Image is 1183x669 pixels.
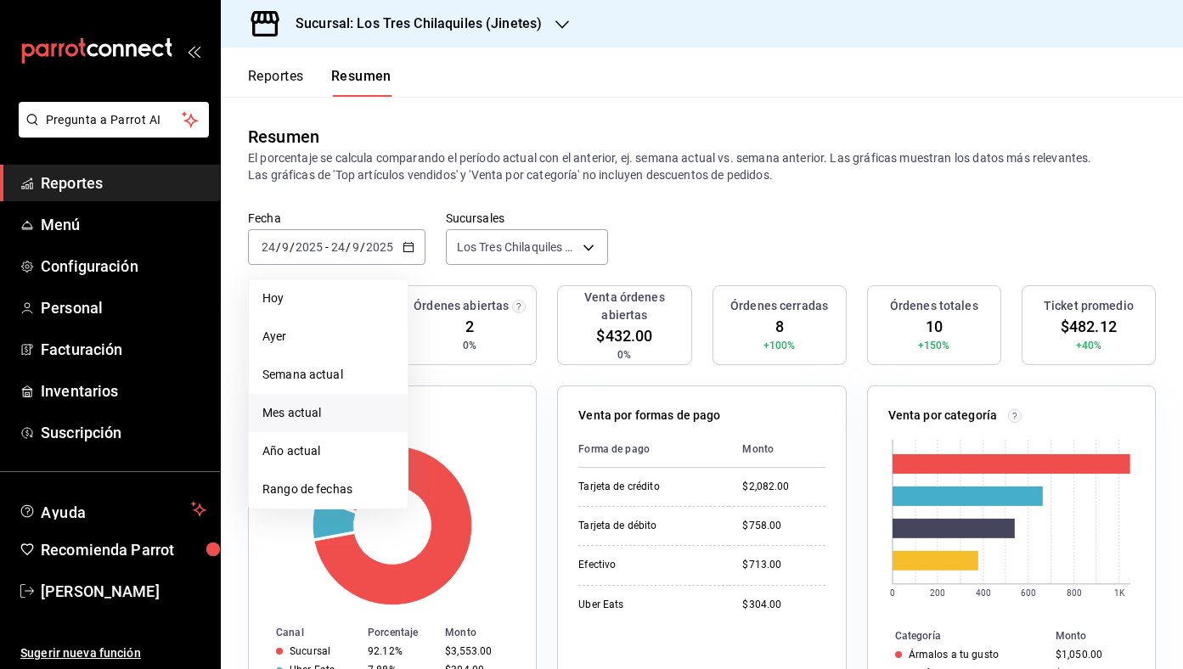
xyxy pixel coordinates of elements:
h3: Sucursal: Los Tres Chilaquiles (Jinetes) [282,14,542,34]
text: 400 [975,588,990,598]
button: open_drawer_menu [187,44,200,58]
th: Forma de pago [578,431,729,468]
th: Monto [1049,627,1155,645]
input: ---- [295,240,324,254]
th: Categoría [868,627,1049,645]
div: $304.00 [742,598,825,612]
h3: Órdenes abiertas [414,297,509,315]
span: 2 [465,315,474,338]
span: +40% [1076,338,1102,353]
div: Uber Eats [578,598,715,612]
input: -- [261,240,276,254]
h3: Ticket promedio [1044,297,1134,315]
div: $3,553.00 [445,645,509,657]
label: Sucursales [446,212,608,224]
span: / [276,240,281,254]
text: 200 [929,588,944,598]
th: Monto [729,431,825,468]
div: $2,082.00 [742,480,825,494]
a: Pregunta a Parrot AI [12,123,209,141]
span: Facturación [41,338,206,361]
div: $758.00 [742,519,825,533]
span: Hoy [262,290,394,307]
span: Los Tres Chilaquiles (Jinetes) [457,239,577,256]
span: / [346,240,351,254]
span: Configuración [41,255,206,278]
div: Tarjeta de débito [578,519,715,533]
span: Inventarios [41,379,206,402]
span: Recomienda Parrot [41,538,206,561]
span: Reportes [41,171,206,194]
label: Fecha [248,212,425,224]
h3: Órdenes totales [890,297,978,315]
span: Mes actual [262,404,394,422]
span: / [360,240,365,254]
span: 0% [617,347,631,363]
span: $432.00 [596,324,652,347]
span: Rango de fechas [262,481,394,498]
div: $713.00 [742,558,825,572]
text: 1K [1114,588,1125,598]
text: 600 [1020,588,1035,598]
text: 0 [890,588,895,598]
span: 0% [463,338,476,353]
input: -- [281,240,290,254]
h3: Venta órdenes abiertas [565,289,684,324]
span: Pregunta a Parrot AI [46,111,183,129]
div: Tarjeta de crédito [578,480,715,494]
span: Suscripción [41,421,206,444]
p: Venta por categoría [888,407,998,424]
input: ---- [365,240,394,254]
span: Ayer [262,328,394,346]
span: Año actual [262,442,394,460]
p: El porcentaje se calcula comparando el período actual con el anterior, ej. semana actual vs. sema... [248,149,1156,183]
button: Reportes [248,68,304,97]
div: 92.12% [368,645,431,657]
div: navigation tabs [248,68,392,97]
span: / [290,240,295,254]
th: Canal [249,623,361,642]
span: Semana actual [262,366,394,384]
span: Menú [41,213,206,236]
h3: Órdenes cerradas [730,297,828,315]
input: -- [352,240,360,254]
th: Porcentaje [361,623,438,642]
th: Monto [438,623,536,642]
input: -- [330,240,346,254]
span: Ayuda [41,499,184,520]
span: +100% [763,338,796,353]
span: $482.12 [1061,315,1117,338]
span: +150% [918,338,950,353]
span: [PERSON_NAME] [41,580,206,603]
span: 8 [775,315,784,338]
button: Resumen [331,68,392,97]
div: $1,050.00 [1056,649,1128,661]
button: Pregunta a Parrot AI [19,102,209,138]
span: Personal [41,296,206,319]
span: Sugerir nueva función [20,644,206,662]
div: Resumen [248,124,319,149]
span: - [325,240,329,254]
span: 10 [926,315,943,338]
div: Ármalos a tu gusto [909,649,999,661]
text: 800 [1066,588,1081,598]
div: Efectivo [578,558,715,572]
p: Venta por formas de pago [578,407,720,424]
div: Sucursal [290,645,330,657]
